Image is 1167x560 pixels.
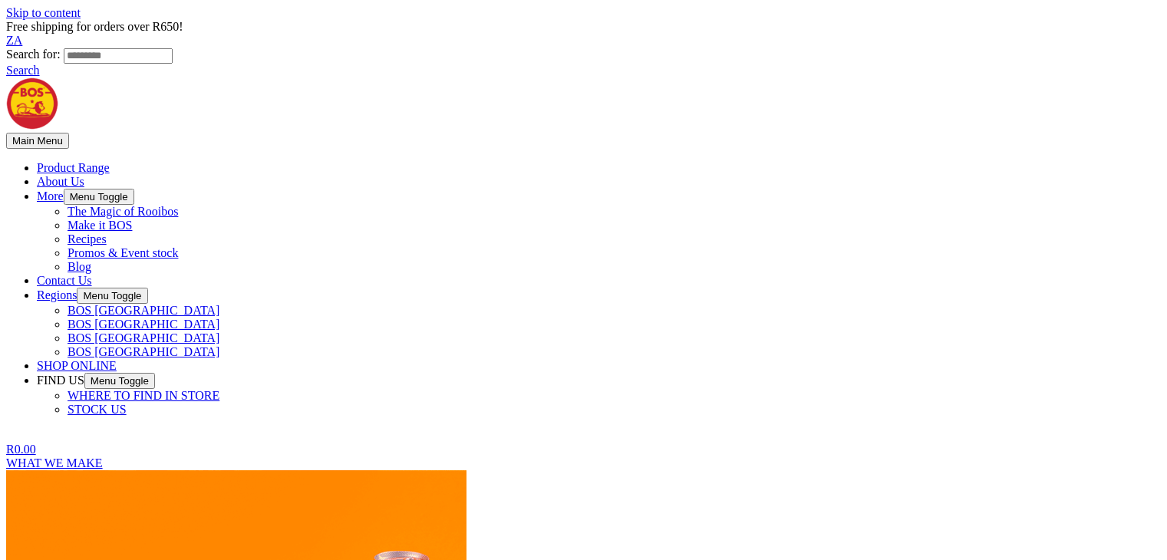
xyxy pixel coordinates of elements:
[77,288,147,304] button: Toggle menu
[68,331,219,344] a: BOS [GEOGRAPHIC_DATA]
[6,6,81,19] a: Skip to content
[37,359,117,372] a: SHOP ONLINE
[68,318,219,331] a: BOS [GEOGRAPHIC_DATA]
[68,232,107,245] a: Recipes
[68,389,219,402] a: WHERE TO FIND IN STORE
[64,189,134,205] button: Toggle menu
[6,133,69,149] button: Main Menu
[68,246,178,259] a: Promos & Event stock
[12,135,63,147] span: Main Menu
[6,443,15,456] span: R
[6,161,1161,417] nav: Site Navigation
[6,64,40,77] span: Search
[6,64,40,77] a: Search button
[6,20,1161,34] div: Free shipping for orders over R650!
[83,290,141,301] span: Menu Toggle
[68,219,132,232] a: Make it BOS
[6,456,1161,470] div: Slides
[70,191,128,203] span: Menu Toggle
[6,77,58,130] img: BOS logo finals-200px
[68,205,178,218] a: The Magic of Rooibos
[37,374,84,387] span: FIND US
[6,443,36,456] bdi: 0.00
[91,375,149,387] span: Menu Toggle
[68,260,91,273] a: Blog
[6,34,22,47] a: ZA
[6,456,1161,470] a: WHAT WE MAKE
[37,161,110,174] a: Product Range
[6,48,61,61] span: Search for:
[37,288,77,301] a: Regions
[68,304,219,317] a: BOS [GEOGRAPHIC_DATA]
[84,373,155,389] button: Toggle menu
[37,175,84,188] a: About Us
[6,443,1161,456] a: View Shopping Cart, empty
[68,345,219,358] a: BOS [GEOGRAPHIC_DATA]
[37,189,64,203] a: More
[64,48,173,64] input: Search for:
[37,274,92,287] a: Contact Us
[68,403,127,416] a: STOCK US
